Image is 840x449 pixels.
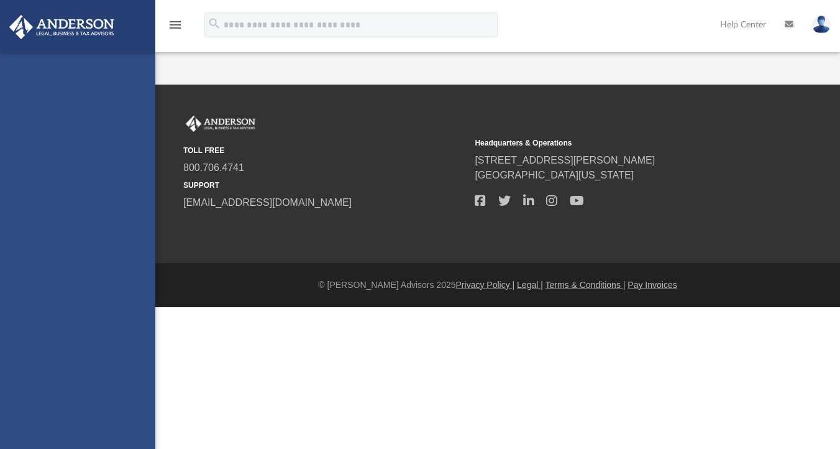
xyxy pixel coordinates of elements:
a: 800.706.4741 [183,162,244,173]
a: menu [168,24,183,32]
i: menu [168,17,183,32]
a: [GEOGRAPHIC_DATA][US_STATE] [475,170,634,180]
small: Headquarters & Operations [475,137,757,149]
small: SUPPORT [183,180,466,191]
img: Anderson Advisors Platinum Portal [6,15,118,39]
div: © [PERSON_NAME] Advisors 2025 [155,279,840,292]
a: Terms & Conditions | [546,280,626,290]
img: User Pic [812,16,831,34]
small: TOLL FREE [183,145,466,156]
a: Legal | [517,280,543,290]
a: [STREET_ADDRESS][PERSON_NAME] [475,155,655,165]
a: Privacy Policy | [456,280,515,290]
i: search [208,17,221,30]
img: Anderson Advisors Platinum Portal [183,116,258,132]
a: Pay Invoices [628,280,677,290]
a: [EMAIL_ADDRESS][DOMAIN_NAME] [183,197,352,208]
